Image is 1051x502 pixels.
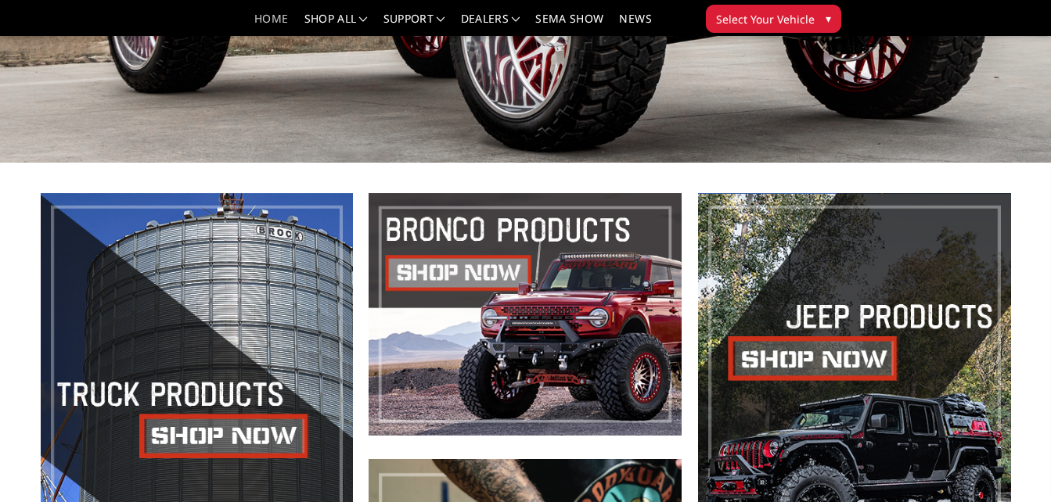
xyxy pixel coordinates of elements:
[706,5,841,33] button: Select Your Vehicle
[716,11,815,27] span: Select Your Vehicle
[254,13,288,36] a: Home
[304,13,368,36] a: shop all
[535,13,603,36] a: SEMA Show
[383,13,445,36] a: Support
[461,13,520,36] a: Dealers
[619,13,651,36] a: News
[826,10,831,27] span: ▾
